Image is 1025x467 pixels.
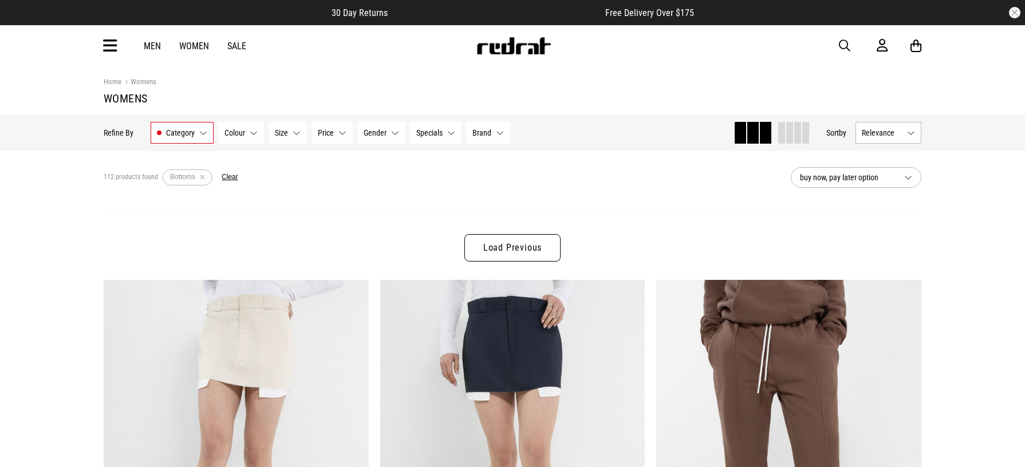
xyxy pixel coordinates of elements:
[472,128,491,137] span: Brand
[826,126,846,140] button: Sortby
[224,128,245,137] span: Colour
[464,234,561,262] a: Load Previous
[411,7,582,18] iframe: Customer reviews powered by Trustpilot
[466,122,510,144] button: Brand
[269,122,307,144] button: Size
[222,173,238,182] button: Clear
[364,128,387,137] span: Gender
[151,122,214,144] button: Category
[318,128,334,137] span: Price
[179,41,209,52] a: Women
[357,122,405,144] button: Gender
[227,41,246,52] a: Sale
[856,122,921,144] button: Relevance
[144,41,161,52] a: Men
[791,167,921,188] button: buy now, pay later option
[862,128,902,137] span: Relevance
[104,92,921,105] h1: Womens
[104,128,133,137] p: Refine By
[275,128,288,137] span: Size
[839,128,846,137] span: by
[170,173,195,181] span: Bottoms
[605,7,694,18] span: Free Delivery Over $175
[312,122,353,144] button: Price
[121,77,156,88] a: Womens
[104,77,121,86] a: Home
[476,37,551,54] img: Redrat logo
[416,128,443,137] span: Specials
[218,122,264,144] button: Colour
[332,7,388,18] span: 30 Day Returns
[166,128,195,137] span: Category
[410,122,462,144] button: Specials
[800,171,895,184] span: buy now, pay later option
[195,169,210,185] button: Remove filter
[104,173,158,182] span: 112 products found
